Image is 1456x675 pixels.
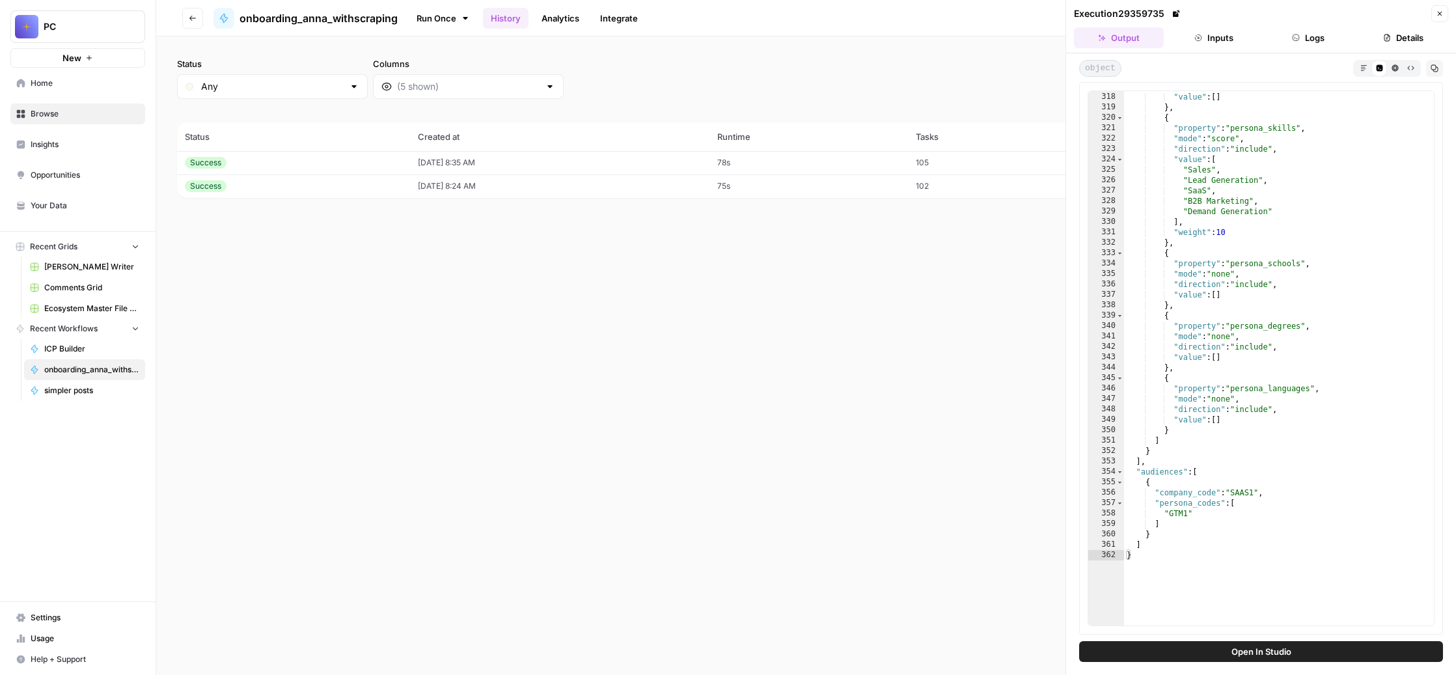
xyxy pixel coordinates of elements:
a: Insights [10,134,145,155]
a: Ecosystem Master File - SaaS.csv [24,298,145,319]
button: Logs [1264,27,1354,48]
div: 329 [1088,206,1124,217]
span: Toggle code folding, rows 355 through 360 [1116,477,1123,488]
button: Recent Workflows [10,319,145,338]
a: Integrate [592,8,646,29]
button: Inputs [1169,27,1259,48]
div: 323 [1088,144,1124,154]
div: 352 [1088,446,1124,456]
div: 343 [1088,352,1124,363]
span: Toggle code folding, rows 339 through 344 [1116,310,1123,321]
div: 346 [1088,383,1124,394]
td: 102 [908,174,1064,198]
a: Comments Grid [24,277,145,298]
div: 361 [1088,540,1124,550]
td: 78s [709,151,908,174]
div: 324 [1088,154,1124,165]
span: Open In Studio [1231,645,1291,658]
span: object [1079,60,1121,77]
div: 328 [1088,196,1124,206]
span: Toggle code folding, rows 320 through 332 [1116,113,1123,123]
button: Open In Studio [1079,641,1443,662]
span: Recent Workflows [30,323,98,335]
div: 360 [1088,529,1124,540]
div: 325 [1088,165,1124,175]
div: 351 [1088,435,1124,446]
div: 334 [1088,258,1124,269]
a: Settings [10,607,145,628]
span: Recent Grids [30,241,77,253]
div: 327 [1088,186,1124,196]
div: 331 [1088,227,1124,238]
span: ICP Builder [44,343,139,355]
label: Columns [373,57,564,70]
a: History [483,8,529,29]
div: 333 [1088,248,1124,258]
div: 337 [1088,290,1124,300]
a: Opportunities [10,165,145,186]
a: Analytics [534,8,587,29]
div: 345 [1088,373,1124,383]
th: Created at [410,122,709,151]
div: 332 [1088,238,1124,248]
div: 347 [1088,394,1124,404]
div: 336 [1088,279,1124,290]
span: Your Data [31,200,139,212]
span: Toggle code folding, rows 354 through 361 [1116,467,1123,477]
div: 358 [1088,508,1124,519]
div: 338 [1088,300,1124,310]
span: Toggle code folding, rows 324 through 330 [1116,154,1123,165]
div: 344 [1088,363,1124,373]
button: Help + Support [10,649,145,670]
div: 318 [1088,92,1124,102]
div: 319 [1088,102,1124,113]
input: (5 shown) [397,80,540,93]
div: 362 [1088,550,1124,560]
td: 105 [908,151,1064,174]
a: onboarding_anna_withscraping [24,359,145,380]
div: 339 [1088,310,1124,321]
a: ICP Builder [24,338,145,359]
div: 322 [1088,133,1124,144]
a: Run Once [408,7,478,29]
span: New [62,51,81,64]
a: Your Data [10,195,145,216]
span: Home [31,77,139,89]
div: 357 [1088,498,1124,508]
span: Settings [31,612,139,624]
div: Success [185,180,227,192]
td: [DATE] 8:24 AM [410,174,709,198]
a: Browse [10,103,145,124]
span: Help + Support [31,654,139,665]
span: onboarding_anna_withscraping [240,10,398,26]
span: (2 records) [177,99,1435,122]
th: Tasks [908,122,1064,151]
div: 342 [1088,342,1124,352]
input: Any [201,80,344,93]
span: Usage [31,633,139,644]
button: Workspace: PC [10,10,145,43]
a: onboarding_anna_withscraping [213,8,398,29]
span: onboarding_anna_withscraping [44,364,139,376]
div: 341 [1088,331,1124,342]
th: Status [177,122,410,151]
button: Output [1074,27,1164,48]
div: 355 [1088,477,1124,488]
a: Usage [10,628,145,649]
img: PC Logo [15,15,38,38]
div: 353 [1088,456,1124,467]
button: Details [1358,27,1448,48]
div: 320 [1088,113,1124,123]
a: [PERSON_NAME] Writer [24,256,145,277]
span: Insights [31,139,139,150]
td: [DATE] 8:35 AM [410,151,709,174]
span: Opportunities [31,169,139,181]
div: 359 [1088,519,1124,529]
span: Browse [31,108,139,120]
span: Toggle code folding, rows 357 through 359 [1116,498,1123,508]
span: Comments Grid [44,282,139,294]
span: Toggle code folding, rows 345 through 350 [1116,373,1123,383]
div: 356 [1088,488,1124,498]
span: [PERSON_NAME] Writer [44,261,139,273]
span: simpler posts [44,385,139,396]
